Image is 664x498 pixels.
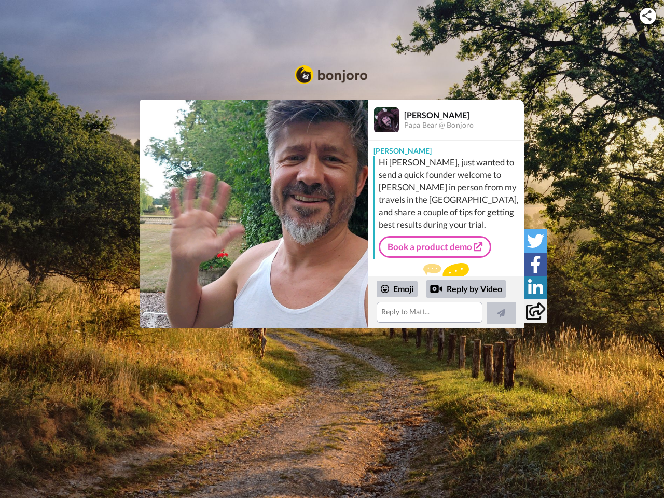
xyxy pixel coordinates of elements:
[423,263,469,284] img: message.svg
[404,121,523,130] div: Papa Bear @ Bonjoro
[295,65,367,84] img: Bonjoro Logo
[377,281,418,297] div: Emoji
[404,110,523,120] div: [PERSON_NAME]
[374,107,399,132] img: Profile Image
[368,141,524,156] div: [PERSON_NAME]
[379,156,521,231] div: Hi [PERSON_NAME], just wanted to send a quick founder welcome to [PERSON_NAME] in person from my ...
[379,236,491,258] a: Book a product demo
[140,100,368,328] img: 82238b35-4206-4f7f-912c-71ef7e37ddaf-thumb.jpg
[642,10,652,21] img: ic_share.svg
[368,263,524,301] div: Send [PERSON_NAME] a reply.
[430,283,442,295] div: Reply by Video
[426,280,506,298] div: Reply by Video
